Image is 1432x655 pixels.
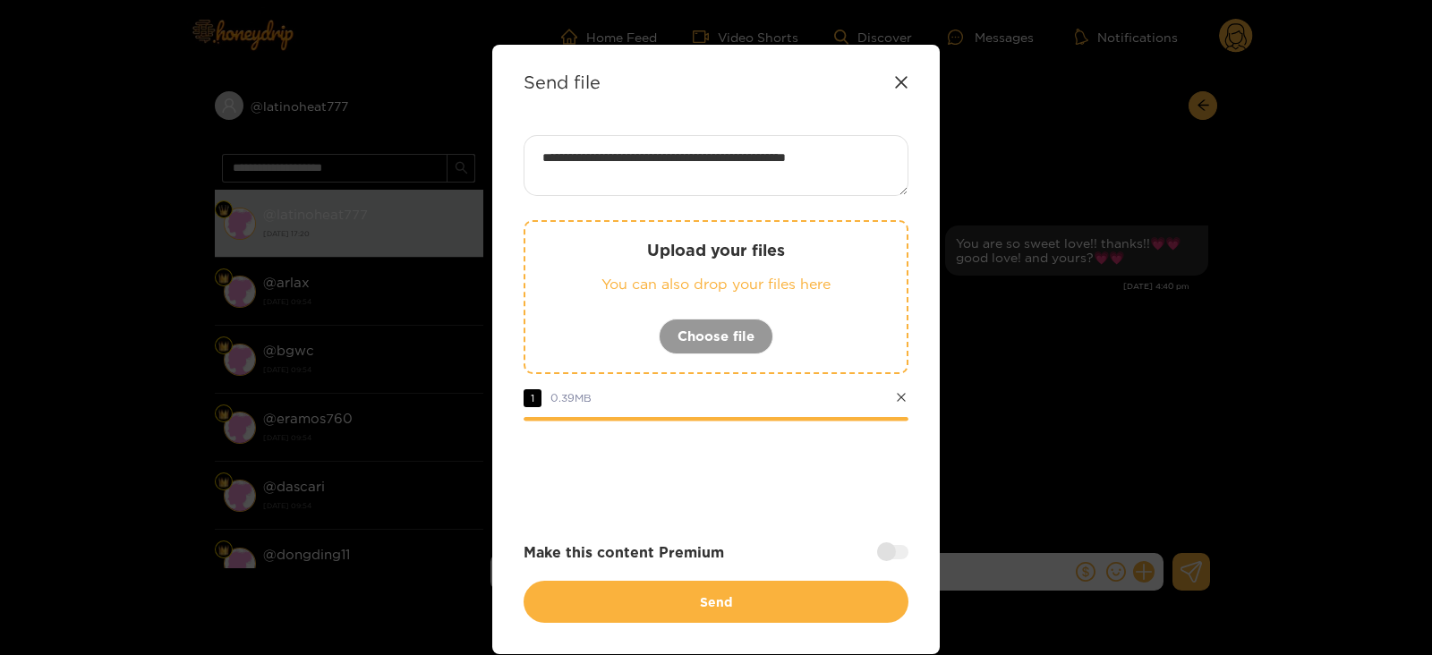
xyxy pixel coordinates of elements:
[659,319,773,354] button: Choose file
[561,240,871,260] p: Upload your files
[550,392,592,404] span: 0.39 MB
[524,389,541,407] span: 1
[524,72,601,92] strong: Send file
[524,581,908,623] button: Send
[524,542,724,563] strong: Make this content Premium
[561,274,871,294] p: You can also drop your files here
